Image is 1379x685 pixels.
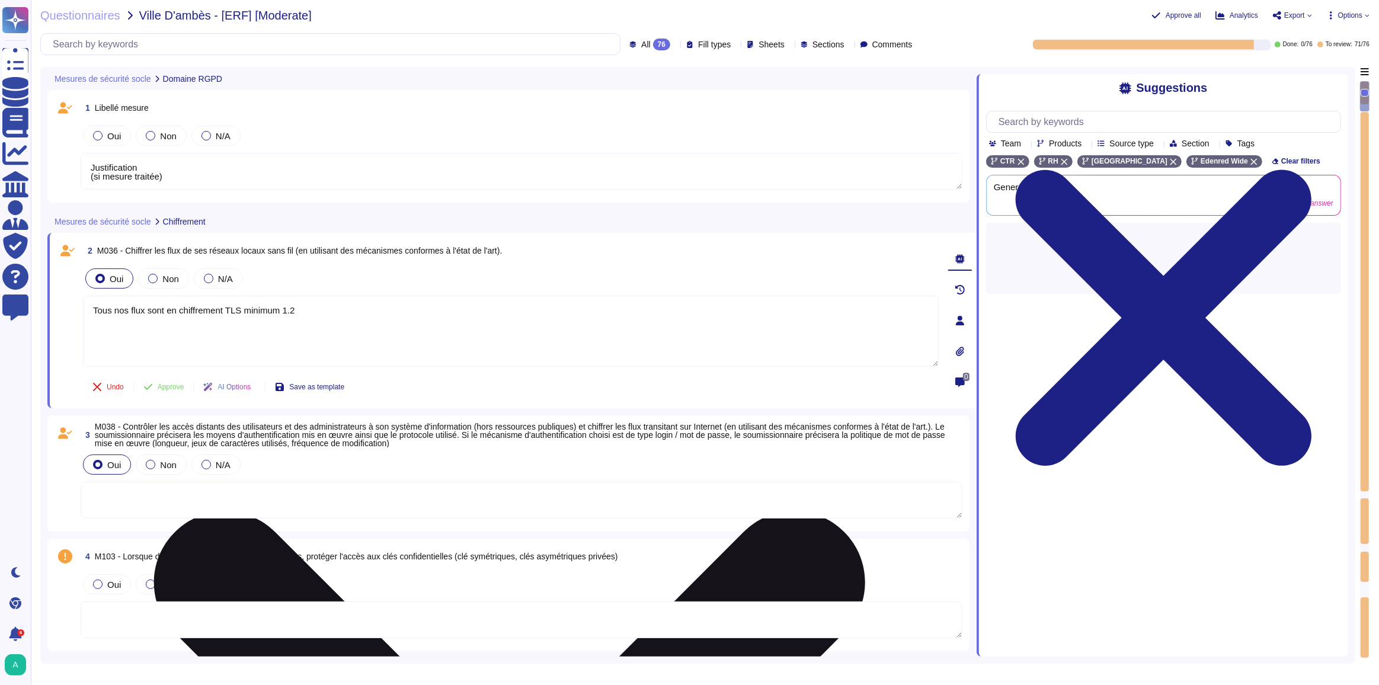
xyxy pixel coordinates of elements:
[107,131,121,141] span: Oui
[1301,41,1312,47] span: 0 / 76
[1166,12,1201,19] span: Approve all
[1355,41,1370,47] span: 71 / 76
[1151,11,1201,20] button: Approve all
[163,75,222,83] span: Domaine RGPD
[55,217,151,226] span: Mesures de sécurité socle
[5,654,26,676] img: user
[95,103,149,113] span: Libellé mesure
[812,40,844,49] span: Sections
[1283,41,1299,47] span: Done:
[641,40,651,49] span: All
[83,296,939,367] textarea: Tous nos flux sont en chiffrement TLS minimum 1.2
[1338,12,1362,19] span: Options
[97,246,503,255] span: M036 - Chiffrer les flux de ses réseaux locaux sans fil (en utilisant des mécanismes conformes à ...
[872,40,913,49] span: Comments
[759,40,785,49] span: Sheets
[81,431,90,439] span: 3
[218,274,233,284] span: N/A
[139,9,312,21] span: Ville D'ambès - [ERF] [Moderate]
[653,39,670,50] div: 76
[83,247,92,255] span: 2
[110,274,123,284] span: Oui
[55,75,151,83] span: Mesures de sécurité socle
[2,652,34,678] button: user
[163,217,206,226] span: Chiffrement
[162,274,179,284] span: Non
[1215,11,1258,20] button: Analytics
[81,153,962,190] textarea: Justification (si mesure traitée)
[963,373,970,381] span: 0
[1230,12,1258,19] span: Analytics
[81,104,90,112] span: 1
[160,131,177,141] span: Non
[216,131,231,141] span: N/A
[993,111,1340,132] input: Search by keywords
[17,629,24,636] div: 8
[81,552,90,561] span: 4
[1326,41,1352,47] span: To review:
[1284,12,1305,19] span: Export
[47,34,620,55] input: Search by keywords
[95,422,945,448] span: M038 - Contrôler les accès distants des utilisateurs et des administrateurs à son système d'infor...
[40,9,120,21] span: Questionnaires
[698,40,731,49] span: Fill types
